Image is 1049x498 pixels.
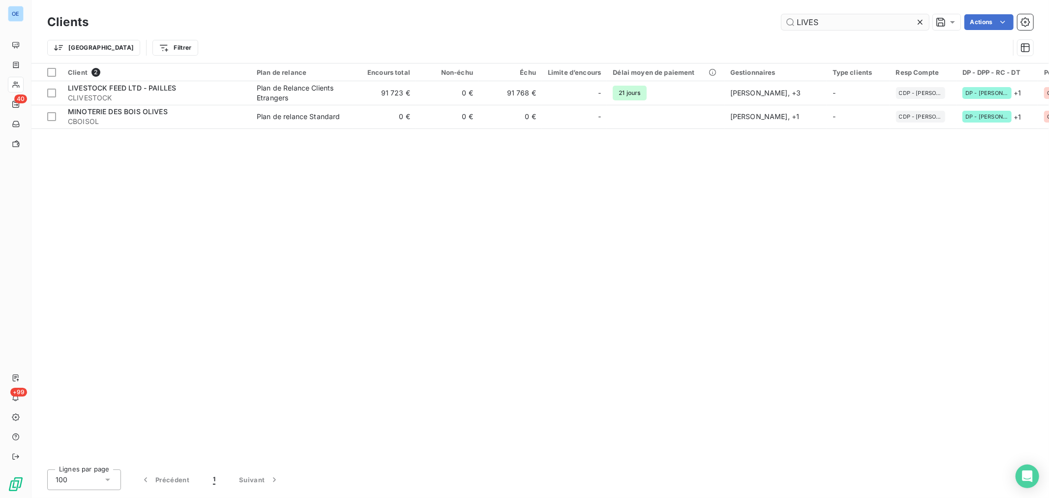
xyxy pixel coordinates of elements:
div: Open Intercom Messenger [1016,465,1039,488]
span: LIVESTOCK FEED LTD - PAILLES [68,84,176,92]
div: DP - DPP - RC - DT [962,68,1032,76]
div: Plan de relance [257,68,347,76]
span: - [833,89,836,97]
span: + 1 [1014,88,1021,98]
td: 91 768 € [479,81,542,105]
button: [GEOGRAPHIC_DATA] [47,40,140,56]
span: - [598,88,601,98]
div: Gestionnaires [730,68,821,76]
span: + 1 [1014,112,1021,122]
span: CDP - [PERSON_NAME] [899,90,942,96]
span: 1 [213,475,215,485]
h3: Clients [47,13,89,31]
div: Type clients [833,68,884,76]
button: Actions [964,14,1014,30]
span: CDP - [PERSON_NAME] [899,114,942,120]
span: DP - [PERSON_NAME] [965,90,1009,96]
div: Plan de Relance Clients Etrangers [257,83,347,103]
div: Plan de relance Standard [257,112,340,122]
button: Suivant [227,469,291,490]
div: OE [8,6,24,22]
div: [PERSON_NAME] , + 1 [730,112,821,122]
img: Logo LeanPay [8,476,24,492]
span: 2 [91,68,100,77]
div: Resp Compte [896,68,951,76]
td: 91 723 € [353,81,416,105]
div: [PERSON_NAME] , + 3 [730,88,821,98]
span: CBOISOL [68,117,245,126]
span: - [598,112,601,122]
span: Client [68,68,88,76]
td: 0 € [353,105,416,128]
span: 21 jours [613,86,646,100]
span: - [833,112,836,121]
a: 40 [8,96,23,112]
div: Limite d’encours [548,68,601,76]
span: MINOTERIE DES BOIS OLIVES [68,107,168,116]
span: 100 [56,475,67,485]
button: Filtrer [152,40,198,56]
span: DP - [PERSON_NAME] [965,114,1009,120]
input: Rechercher [781,14,929,30]
span: CLIVESTOCK [68,93,245,103]
button: 1 [201,469,227,490]
div: Encours total [359,68,410,76]
div: Échu [485,68,536,76]
div: Non-échu [422,68,473,76]
span: 40 [14,94,27,103]
button: Précédent [129,469,201,490]
td: 0 € [416,81,479,105]
td: 0 € [479,105,542,128]
td: 0 € [416,105,479,128]
div: Délai moyen de paiement [613,68,718,76]
span: +99 [10,388,27,397]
